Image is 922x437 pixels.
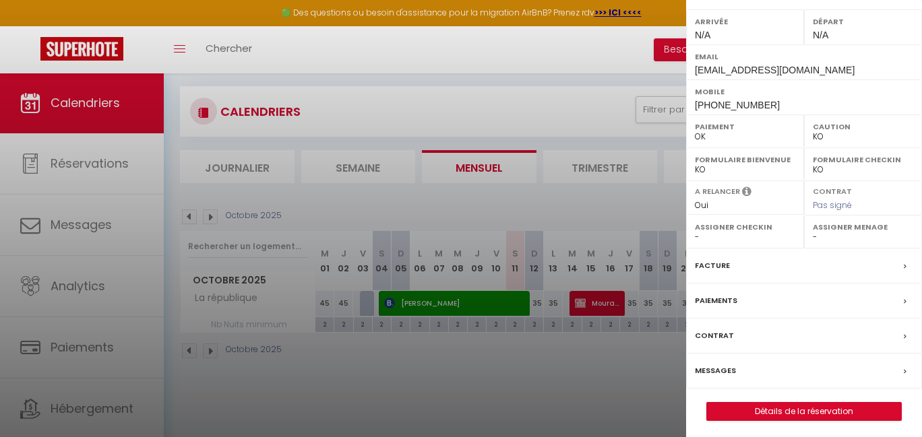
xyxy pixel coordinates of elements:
label: Contrat [695,329,734,343]
label: Assigner Menage [813,220,913,234]
a: Détails de la réservation [707,403,901,420]
label: Messages [695,364,736,378]
i: Sélectionner OUI si vous souhaiter envoyer les séquences de messages post-checkout [742,186,751,201]
span: [PHONE_NUMBER] [695,100,780,110]
label: Contrat [813,186,852,195]
label: Email [695,50,913,63]
label: Assigner Checkin [695,220,795,234]
label: Paiement [695,120,795,133]
span: [EMAIL_ADDRESS][DOMAIN_NAME] [695,65,855,75]
label: Arrivée [695,15,795,28]
label: Facture [695,259,730,273]
button: Détails de la réservation [706,402,902,421]
label: Caution [813,120,913,133]
label: Formulaire Checkin [813,153,913,166]
label: Mobile [695,85,913,98]
label: Formulaire Bienvenue [695,153,795,166]
span: N/A [695,30,710,40]
span: N/A [813,30,828,40]
label: A relancer [695,186,740,197]
span: Pas signé [813,199,852,211]
label: Départ [813,15,913,28]
label: Paiements [695,294,737,308]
